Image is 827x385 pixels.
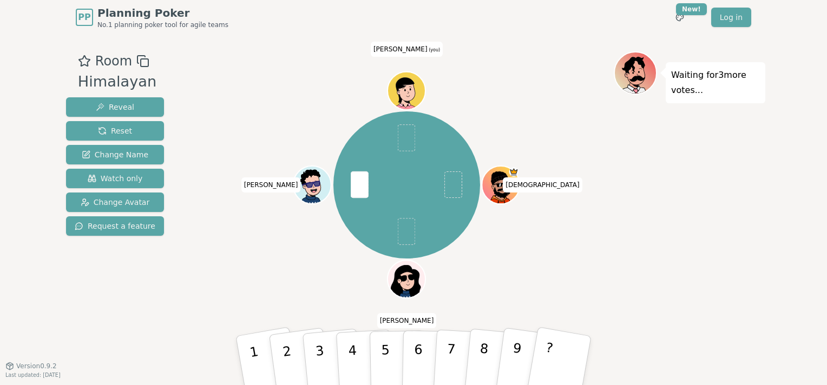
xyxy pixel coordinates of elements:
[66,192,164,212] button: Change Avatar
[428,48,441,52] span: (you)
[16,362,57,370] span: Version 0.9.2
[389,73,425,109] button: Click to change your avatar
[81,197,150,208] span: Change Avatar
[66,169,164,188] button: Watch only
[676,3,707,15] div: New!
[66,216,164,236] button: Request a feature
[66,145,164,164] button: Change Name
[5,362,57,370] button: Version0.9.2
[66,97,164,117] button: Reveal
[97,5,228,21] span: Planning Poker
[66,121,164,141] button: Reset
[509,167,519,177] span: Vishnu is the host
[78,71,156,93] div: Himalayan
[75,221,155,231] span: Request a feature
[97,21,228,29] span: No.1 planning poker tool for agile teams
[371,42,443,57] span: Click to change your name
[377,313,437,328] span: Click to change your name
[503,177,582,192] span: Click to change your name
[711,8,751,27] a: Log in
[78,51,91,71] button: Add as favourite
[82,149,148,160] span: Change Name
[78,11,90,24] span: PP
[241,177,301,192] span: Click to change your name
[671,68,760,98] p: Waiting for 3 more votes...
[670,8,690,27] button: New!
[88,173,143,184] span: Watch only
[5,372,61,378] span: Last updated: [DATE]
[76,5,228,29] a: PPPlanning PokerNo.1 planning poker tool for agile teams
[98,125,132,136] span: Reset
[95,51,132,71] span: Room
[96,102,134,112] span: Reveal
